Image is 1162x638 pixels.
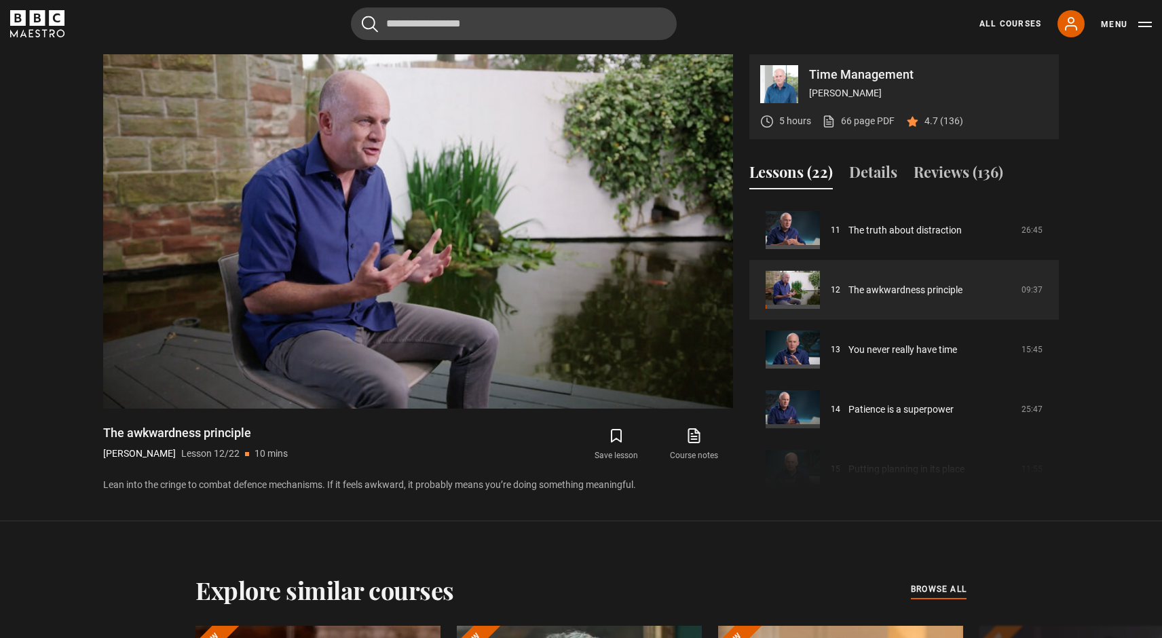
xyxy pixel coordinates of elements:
video-js: Video Player [103,54,733,409]
p: Lesson 12/22 [181,447,240,461]
p: Time Management [809,69,1048,81]
p: 5 hours [779,114,811,128]
a: The awkwardness principle [848,283,962,297]
a: browse all [911,582,967,597]
svg: BBC Maestro [10,10,64,37]
p: [PERSON_NAME] [809,86,1048,100]
a: Course notes [656,425,733,464]
a: The truth about distraction [848,223,962,238]
input: Search [351,7,677,40]
button: Reviews (136) [914,161,1003,189]
p: [PERSON_NAME] [103,447,176,461]
a: You never really have time [848,343,957,357]
span: browse all [911,582,967,596]
h2: Explore similar courses [195,576,454,604]
h1: The awkwardness principle [103,425,288,441]
a: 66 page PDF [822,114,895,128]
a: All Courses [979,18,1041,30]
button: Details [849,161,897,189]
button: Save lesson [578,425,655,464]
button: Submit the search query [362,16,378,33]
p: Lean into the cringe to combat defence mechanisms. If it feels awkward, it probably means you’re ... [103,478,733,492]
a: Patience is a superpower [848,402,954,417]
button: Lessons (22) [749,161,833,189]
p: 4.7 (136) [924,114,963,128]
p: 10 mins [255,447,288,461]
button: Toggle navigation [1101,18,1152,31]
